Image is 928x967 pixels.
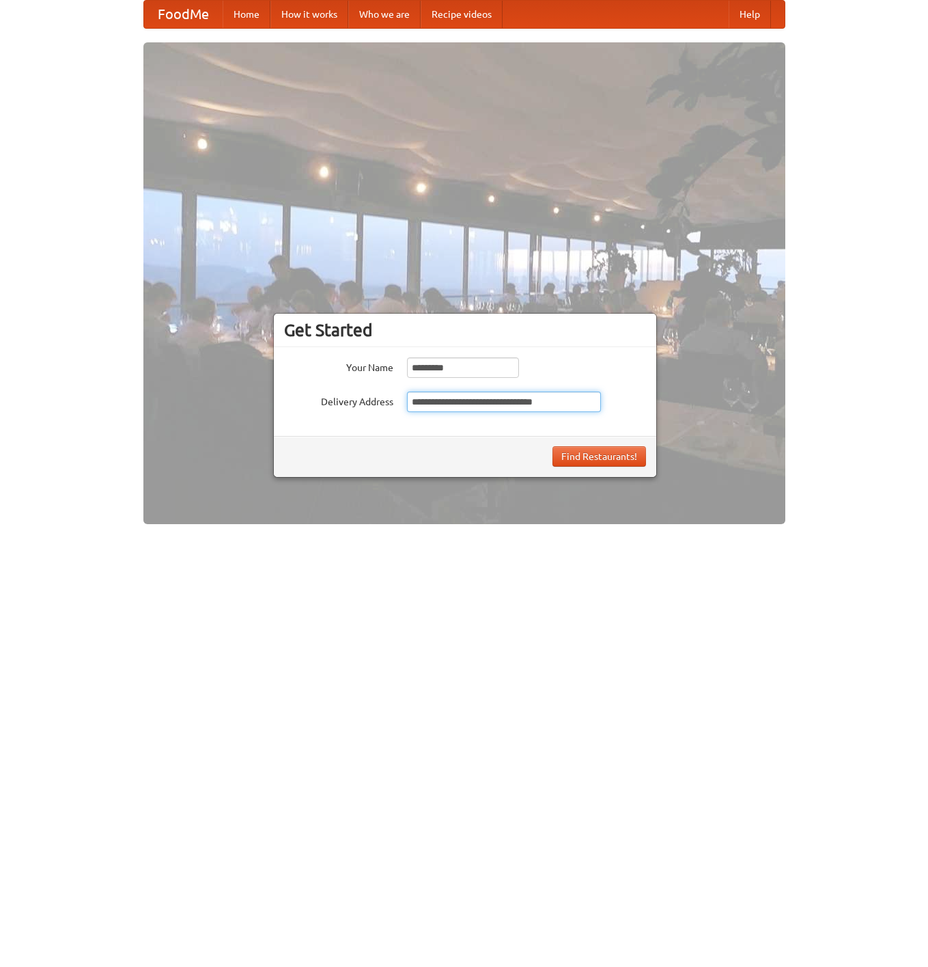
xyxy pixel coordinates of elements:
label: Delivery Address [284,392,393,409]
a: FoodMe [144,1,223,28]
h3: Get Started [284,320,646,340]
label: Your Name [284,357,393,374]
a: Help [729,1,771,28]
a: Home [223,1,270,28]
a: How it works [270,1,348,28]
a: Recipe videos [421,1,503,28]
button: Find Restaurants! [552,446,646,467]
a: Who we are [348,1,421,28]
